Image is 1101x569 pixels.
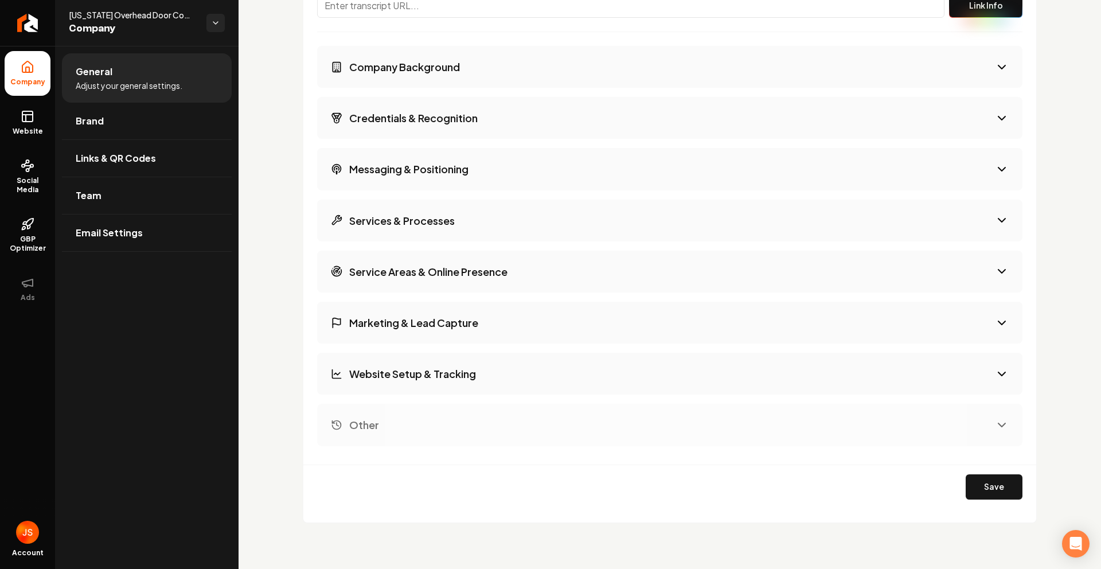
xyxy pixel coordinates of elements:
button: Credentials & Recognition [317,97,1022,139]
span: Company [69,21,197,37]
h3: Service Areas & Online Presence [349,264,507,279]
a: Links & QR Codes [62,140,232,177]
button: Services & Processes [317,200,1022,241]
span: Email Settings [76,226,143,240]
h3: Other [349,418,379,432]
a: Brand [62,103,232,139]
a: Email Settings [62,215,232,251]
span: Account [12,548,44,558]
span: Adjust your general settings. [76,80,182,91]
a: GBP Optimizer [5,208,50,262]
button: Ads [5,267,50,311]
a: Social Media [5,150,50,204]
h3: Messaging & Positioning [349,162,468,176]
h3: Marketing & Lead Capture [349,315,478,330]
span: Company [6,77,50,87]
button: Service Areas & Online Presence [317,251,1022,293]
img: Rebolt Logo [17,14,38,32]
span: Website [8,127,48,136]
h3: Website Setup & Tracking [349,367,476,381]
span: Social Media [5,176,50,194]
a: Website [5,100,50,145]
button: Website Setup & Tracking [317,353,1022,395]
span: Links & QR Codes [76,151,156,165]
button: Messaging & Positioning [317,148,1022,190]
span: Ads [16,293,40,302]
a: Team [62,177,232,214]
span: GBP Optimizer [5,235,50,253]
button: Company Background [317,46,1022,88]
button: Other [317,404,1022,446]
span: General [76,65,112,79]
span: Brand [76,114,104,128]
div: Open Intercom Messenger [1062,530,1090,558]
button: Save [966,474,1022,500]
button: Marketing & Lead Capture [317,302,1022,344]
span: [US_STATE] Overhead Door Company [69,9,197,21]
h3: Company Background [349,60,460,74]
h3: Credentials & Recognition [349,111,478,125]
img: James Shamoun [16,521,39,544]
span: Team [76,189,101,202]
h3: Services & Processes [349,213,455,228]
button: Open user button [16,521,39,544]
